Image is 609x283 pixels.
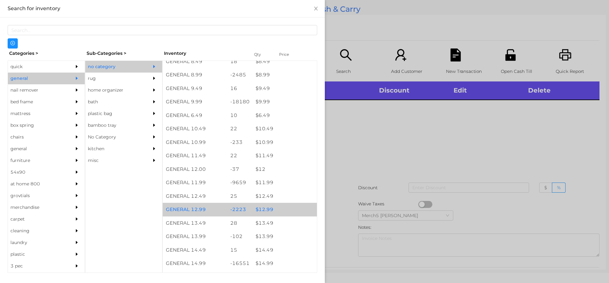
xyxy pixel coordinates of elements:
div: 3 pec [8,260,66,272]
i: icon: caret-right [75,217,79,221]
div: $ 12.49 [252,190,317,203]
div: GENERAL 8.99 [163,68,227,82]
div: -233 [227,136,253,149]
div: home organizer [85,84,143,96]
div: -2485 [227,68,253,82]
div: GENERAL 12.49 [163,190,227,203]
i: icon: caret-right [75,123,79,127]
div: GENERAL 14.49 [163,243,227,257]
div: plastic [8,248,66,260]
div: 54x90 [8,166,66,178]
div: 10 [227,109,253,122]
div: GENERAL 11.99 [163,176,227,190]
i: icon: caret-right [75,228,79,233]
div: $ 6.49 [252,109,317,122]
div: GENERAL 11.49 [163,149,227,163]
i: icon: caret-right [75,88,79,92]
i: icon: caret-right [152,76,156,80]
i: icon: caret-right [75,170,79,174]
div: GENERAL 10.49 [163,122,227,136]
div: box spring [8,119,66,131]
div: Search for inventory [8,5,317,12]
div: plastic bag [85,108,143,119]
div: $ 11.49 [252,149,317,163]
div: no category [85,61,143,73]
div: GENERAL 12.99 [163,203,227,216]
div: grovtials [8,190,66,202]
i: icon: caret-right [152,88,156,92]
div: $ 10.99 [252,136,317,149]
div: Price [278,50,303,59]
i: icon: caret-right [75,240,79,245]
div: $ 13.99 [252,230,317,243]
div: GENERAL 14.99 [163,257,227,270]
div: 15 [227,243,253,257]
div: chairs [8,131,66,143]
div: carpet [8,213,66,225]
div: GENERAL 10.99 [163,136,227,149]
div: GENERAL 9.49 [163,82,227,95]
div: bed frame [8,96,66,108]
div: -37 [227,163,253,176]
i: icon: caret-right [75,264,79,268]
i: icon: caret-right [152,111,156,116]
i: icon: caret-right [75,111,79,116]
div: $ 10.49 [252,122,317,136]
div: mattress [8,108,66,119]
div: 25 [227,190,253,203]
i: icon: caret-right [75,76,79,80]
div: misc [85,155,143,166]
div: $ 13.49 [252,216,317,230]
div: -18180 [227,95,253,109]
i: icon: caret-right [152,146,156,151]
div: $ 8.49 [252,55,317,68]
i: icon: caret-right [75,193,79,198]
div: $ 11.99 [252,176,317,190]
i: icon: close [313,6,318,11]
div: Qty [252,50,272,59]
i: icon: caret-right [75,182,79,186]
i: icon: caret-right [152,135,156,139]
div: rug [85,73,143,84]
i: icon: caret-right [75,64,79,69]
div: GENERAL 13.99 [163,230,227,243]
i: icon: caret-right [75,205,79,209]
div: laundry [8,237,66,248]
i: icon: caret-right [75,158,79,163]
div: $ 9.49 [252,82,317,95]
div: merchandise [8,202,66,213]
div: at home 800 [8,178,66,190]
div: 16 [227,82,253,95]
div: $ 12 [252,163,317,176]
div: bamboo tray [85,119,143,131]
div: GENERAL 8.49 [163,55,227,68]
div: general [8,143,66,155]
div: Inventory [164,50,246,57]
div: Categories > [8,48,85,58]
div: quick [8,61,66,73]
div: $ 9.99 [252,95,317,109]
div: furniture [8,155,66,166]
i: icon: caret-right [75,252,79,256]
div: No Category [85,131,143,143]
div: bath [85,96,143,108]
i: icon: caret-right [75,135,79,139]
i: icon: caret-right [152,123,156,127]
i: icon: caret-right [152,158,156,163]
div: GENERAL 13.49 [163,216,227,230]
i: icon: caret-right [75,146,79,151]
div: -102 [227,230,253,243]
div: GENERAL 9.99 [163,95,227,109]
div: GENERAL 6.49 [163,109,227,122]
div: -2223 [227,203,253,216]
div: general [8,73,66,84]
div: $ 14.99 [252,257,317,270]
button: icon: plus-circle [8,38,18,48]
div: $ 12.99 [252,203,317,216]
div: 22 [227,149,253,163]
div: GENERAL 12.00 [163,163,227,176]
i: icon: caret-right [152,64,156,69]
div: kitchen [85,143,143,155]
div: 28 [227,216,253,230]
div: -16551 [227,257,253,270]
